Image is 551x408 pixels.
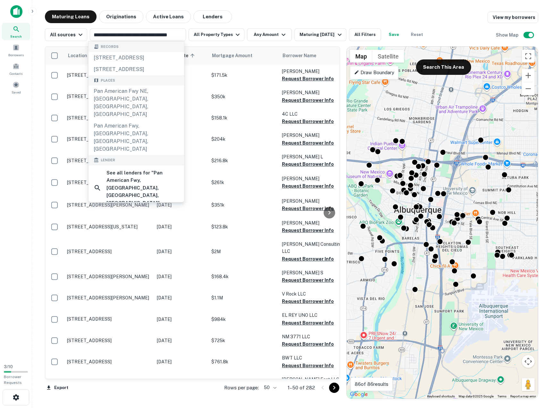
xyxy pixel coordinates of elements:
span: Borrower Requests [4,375,22,385]
p: [STREET_ADDRESS][PERSON_NAME] [67,72,150,78]
p: [STREET_ADDRESS] [67,249,150,254]
button: Save your search to get updates of matches that match your search criteria. [384,28,404,41]
p: [PERSON_NAME] [282,89,346,96]
button: Zoom in [522,69,535,82]
span: 3 / 10 [4,364,13,369]
p: [DATE] [157,201,205,208]
button: Request Borrower Info [282,297,334,305]
span: Borrower Name [283,52,316,59]
p: [DATE] [157,337,205,344]
span: Mortgage Amount [212,52,261,59]
p: $216.8k [211,157,275,164]
a: Contacts [2,60,30,77]
button: Map camera controls [522,355,535,368]
p: [STREET_ADDRESS] [67,180,150,185]
div: Maturing [DATE] [300,31,343,39]
button: Show satellite imagery [372,50,404,63]
button: Active Loans [146,10,191,23]
div: Pan American Fwy, [GEOGRAPHIC_DATA], [GEOGRAPHIC_DATA], [GEOGRAPHIC_DATA] [89,120,184,155]
div: Pan American Fwy NE, [GEOGRAPHIC_DATA], [GEOGRAPHIC_DATA], [GEOGRAPHIC_DATA] [89,85,184,120]
button: Request Borrower Info [282,160,334,168]
p: [PERSON_NAME] [282,219,346,226]
p: $168.4k [211,273,275,280]
p: $1.1M [211,294,275,301]
button: Request Borrower Info [282,96,334,104]
p: BWT LLC [282,354,346,361]
p: [PERSON_NAME] [282,198,346,205]
p: [PERSON_NAME] L [282,153,346,160]
button: All Filters [349,28,381,41]
p: [STREET_ADDRESS] [67,359,150,365]
p: $171.5k [211,72,275,79]
p: EL REY UNO LLC [282,312,346,319]
button: Reset [407,28,427,41]
p: [STREET_ADDRESS][PERSON_NAME] [67,115,150,121]
a: Terms (opens in new tab) [497,395,506,398]
p: Rows per page: [224,384,259,392]
button: Request Borrower Info [282,319,334,327]
span: Location [68,52,87,59]
button: Request Borrower Info [282,276,334,284]
button: Maturing Loans [45,10,97,23]
p: [PERSON_NAME] Consulting LLC [282,241,346,255]
th: Mortgage Amount [208,47,279,65]
p: [PERSON_NAME] [282,132,346,139]
p: 86 of 86 results [355,380,388,388]
button: Request Borrower Info [282,226,334,234]
button: Zoom out [522,82,535,95]
p: NM 3771 LLC [282,333,346,340]
p: [STREET_ADDRESS][PERSON_NAME] [67,202,150,208]
div: All sources [50,31,84,39]
img: Google [348,390,369,399]
button: Request Borrower Info [282,75,334,83]
p: [DATE] [157,223,205,230]
span: Search [10,34,22,39]
p: [DATE] [157,294,205,301]
p: [STREET_ADDRESS] [67,338,150,343]
th: Location [64,47,154,65]
div: [STREET_ADDRESS] [89,64,184,75]
p: [PERSON_NAME] East LLC [282,376,346,383]
div: Search [2,23,30,40]
button: Lenders [193,10,232,23]
th: Borrower Name [279,47,349,65]
a: Report a map error [510,395,536,398]
p: [STREET_ADDRESS] [67,136,150,142]
span: Lender [101,157,115,163]
p: [STREET_ADDRESS][PERSON_NAME] [67,274,150,279]
button: Originations [99,10,143,23]
span: Contacts [10,71,22,76]
p: $204k [211,136,275,143]
span: Places [101,78,115,83]
a: Borrowers [2,41,30,59]
p: [DATE] [157,316,205,323]
p: [PERSON_NAME] [282,68,346,75]
button: Search This Area [416,59,471,75]
button: Request Borrower Info [282,182,334,190]
p: [DATE] [157,358,205,365]
button: Request Borrower Info [282,340,334,348]
button: Request Borrower Info [282,362,334,369]
span: Records [101,44,119,49]
span: Saved [12,90,21,95]
p: 4C LLC [282,111,346,118]
div: [STREET_ADDRESS] [89,52,184,64]
p: $261k [211,179,275,186]
p: [STREET_ADDRESS] [67,93,150,99]
p: [PERSON_NAME] S [282,269,346,276]
p: $351k [211,201,275,208]
h6: Show Map [496,31,520,39]
a: Saved [2,79,30,96]
p: 1–50 of 282 [288,384,315,392]
button: Request Borrower Info [282,118,334,125]
a: Open this area in Google Maps (opens a new window) [348,390,369,399]
button: Show street map [350,50,372,63]
p: $2M [211,248,275,255]
button: Export [45,383,70,393]
a: View my borrowers [487,12,538,23]
img: capitalize-icon.png [10,5,22,18]
h6: See all lenders for " Pan American Fwy, [GEOGRAPHIC_DATA], [GEOGRAPHIC_DATA], [GEOGRAPHIC_DATA] " [106,169,179,207]
button: Any Amount [247,28,292,41]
